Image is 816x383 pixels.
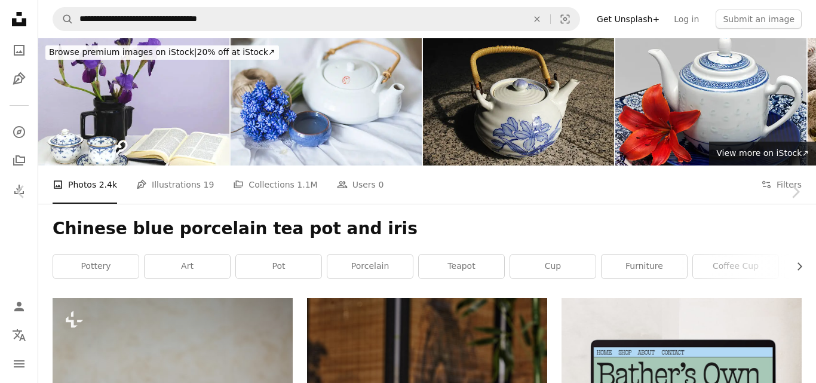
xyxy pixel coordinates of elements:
button: Clear [524,8,550,30]
a: Get Unsplash+ [590,10,667,29]
a: Illustrations 19 [136,166,214,204]
a: cup [510,255,596,278]
span: 0 [378,178,384,191]
button: Visual search [551,8,579,30]
a: teapot [419,255,504,278]
button: Language [7,323,31,347]
a: View more on iStock↗ [709,142,816,166]
button: scroll list to the right [789,255,802,278]
a: furniture [602,255,687,278]
a: Collections 1.1M [233,166,317,204]
a: Browse premium images on iStock|20% off at iStock↗ [38,38,286,67]
span: 20% off at iStock ↗ [49,47,275,57]
span: 1.1M [297,178,317,191]
span: Browse premium images on iStock | [49,47,197,57]
a: Photos [7,38,31,62]
a: pot [236,255,321,278]
span: 19 [204,178,214,191]
a: art [145,255,230,278]
a: Log in [667,10,706,29]
button: Filters [761,166,802,204]
button: Menu [7,352,31,376]
a: Illustrations [7,67,31,91]
h1: Chinese blue porcelain tea pot and iris [53,218,802,240]
img: spring flowers [231,38,422,166]
a: Next [774,134,816,249]
button: Submit an image [716,10,802,29]
img: Tea pot [423,38,614,166]
img: Blue iris flowers in the vase, decoration on the table with open book and tea mug [38,38,229,166]
span: View more on iStock ↗ [716,148,809,158]
a: pottery [53,255,139,278]
img: Little Chinese Tea Pot [615,38,806,166]
button: Search Unsplash [53,8,73,30]
a: coffee cup [693,255,778,278]
form: Find visuals sitewide [53,7,580,31]
a: Explore [7,120,31,144]
a: Log in / Sign up [7,295,31,318]
a: porcelain [327,255,413,278]
a: Users 0 [337,166,384,204]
